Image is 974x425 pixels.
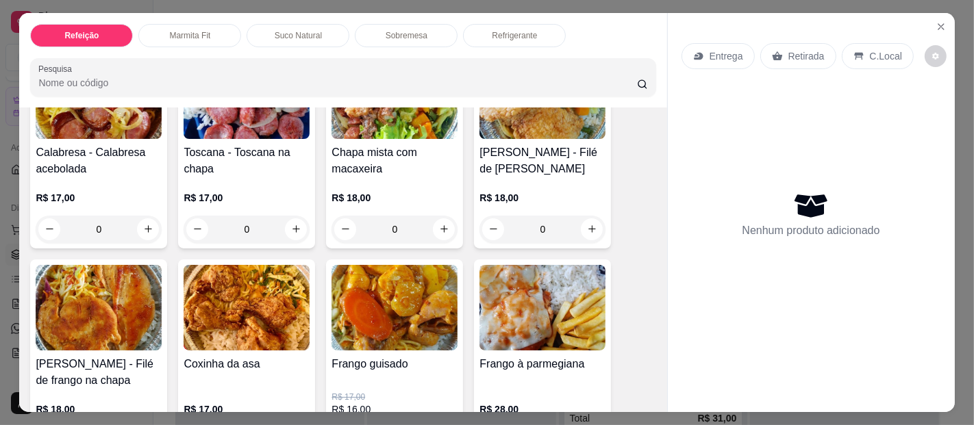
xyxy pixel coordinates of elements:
p: R$ 18,00 [36,402,162,416]
img: product-image [479,265,605,350]
input: Pesquisa [38,76,636,90]
p: Entrega [710,49,743,63]
p: R$ 17,00 [184,191,310,205]
h4: Frango à parmegiana [479,356,605,372]
p: Suco Natural [275,30,322,41]
h4: [PERSON_NAME] - Filé de [PERSON_NAME] [479,144,605,177]
h4: Chapa mista com macaxeira [332,144,458,177]
p: C.Local [870,49,902,63]
img: product-image [36,265,162,350]
p: Nenhum produto adicionado [742,222,880,239]
p: R$ 18,00 [332,191,458,205]
p: R$ 18,00 [479,191,605,205]
h4: [PERSON_NAME] - Filé de frango na chapa [36,356,162,389]
p: Marmita Fit [169,30,210,41]
label: Pesquisa [38,63,77,75]
p: R$ 17,00 [184,402,310,416]
h4: Toscana - Toscana na chapa [184,144,310,177]
h4: Frango guisado [332,356,458,372]
img: product-image [184,265,310,350]
p: Refrigerante [492,30,537,41]
button: decrease-product-quantity [925,45,947,67]
h4: Calabresa - Calabresa acebolada [36,144,162,177]
p: R$ 17,00 [332,391,458,402]
img: product-image [332,265,458,350]
button: Close [930,16,952,38]
p: Retirada [788,49,825,63]
p: R$ 17,00 [36,191,162,205]
h4: Coxinha da asa [184,356,310,372]
p: R$ 28,00 [479,402,605,416]
p: R$ 16,00 [332,402,458,416]
p: Refeição [64,30,99,41]
p: Sobremesa [386,30,427,41]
